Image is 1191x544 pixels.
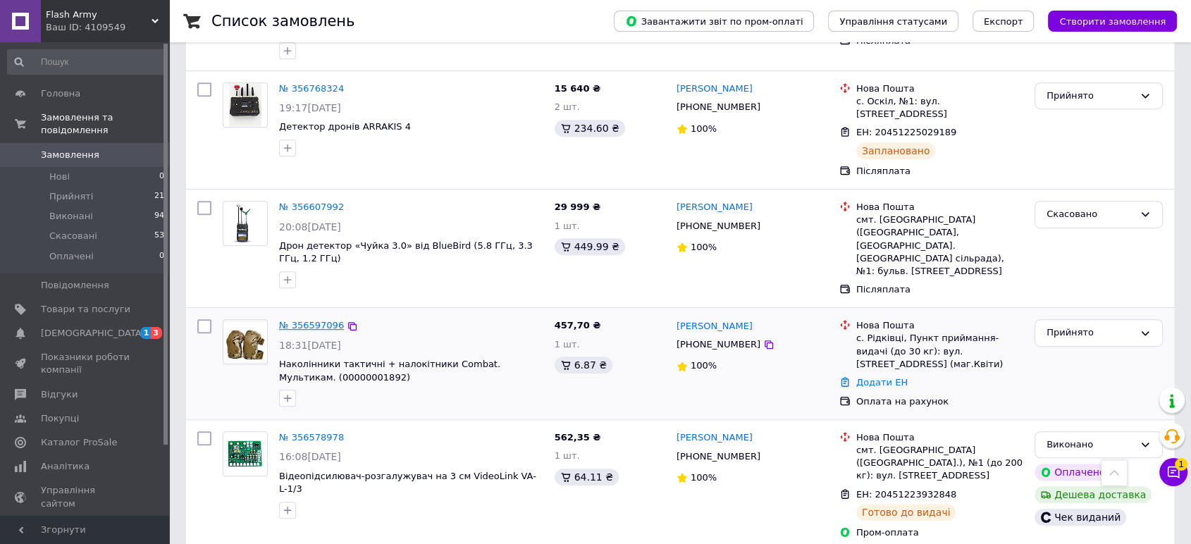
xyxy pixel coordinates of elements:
span: 100% [691,242,717,252]
span: 19:17[DATE] [279,102,341,113]
h1: Список замовлень [211,13,354,30]
span: Головна [41,87,80,100]
span: Управління статусами [839,16,947,27]
button: Управління статусами [828,11,958,32]
a: Фото товару [223,319,268,364]
span: 21 [154,190,164,203]
span: 1 шт. [555,450,580,461]
div: Оплачено [1035,464,1111,481]
div: Нова Пошта [856,82,1023,95]
a: [PERSON_NAME] [677,320,753,333]
span: 100% [691,360,717,371]
span: Відгуки [41,388,78,401]
img: Фото товару [223,432,267,476]
span: 1 [1175,458,1187,471]
span: 1 шт. [555,221,580,231]
span: 1 [140,327,152,339]
span: Управління сайтом [41,484,130,509]
span: Товари та послуги [41,303,130,316]
span: Завантажити звіт по пром-оплаті [625,15,803,27]
span: Експорт [984,16,1023,27]
div: Нова Пошта [856,201,1023,214]
div: Післяплата [856,165,1023,178]
span: Створити замовлення [1059,16,1166,27]
button: Експорт [973,11,1035,32]
span: 94 [154,210,164,223]
span: 100% [691,472,717,483]
div: смт. [GEOGRAPHIC_DATA] ([GEOGRAPHIC_DATA], [GEOGRAPHIC_DATA]. [GEOGRAPHIC_DATA] сільрада), №1: бу... [856,214,1023,278]
a: [PERSON_NAME] [677,201,753,214]
input: Пошук [7,49,166,75]
div: [PHONE_NUMBER] [674,217,763,235]
img: Фото товару [223,322,267,361]
span: Скасовані [49,230,97,242]
a: [PERSON_NAME] [677,431,753,445]
span: 0 [159,250,164,263]
span: Аналітика [41,460,90,473]
div: Заплановано [856,142,936,159]
span: Повідомлення [41,279,109,292]
span: 16:08[DATE] [279,451,341,462]
div: Прийнято [1047,326,1134,340]
a: Наколінники тактичні + налокітники Combat. Мультикам. (00000001892) [279,359,500,383]
a: Додати ЕН [856,377,908,388]
div: Виконано [1047,438,1134,452]
a: Створити замовлення [1034,16,1177,26]
div: 6.87 ₴ [555,357,612,373]
img: Фото товару [223,202,267,245]
div: смт. [GEOGRAPHIC_DATA] ([GEOGRAPHIC_DATA].), №1 (до 200 кг): вул. [STREET_ADDRESS] [856,444,1023,483]
a: Фото товару [223,431,268,476]
div: Дешева доставка [1035,486,1152,503]
span: Замовлення та повідомлення [41,111,169,137]
button: Створити замовлення [1048,11,1177,32]
div: Нова Пошта [856,319,1023,332]
span: Каталог ProSale [41,436,117,449]
span: 53 [154,230,164,242]
div: [PHONE_NUMBER] [674,447,763,466]
span: 457,70 ₴ [555,320,601,330]
span: Нові [49,171,70,183]
span: Оплачені [49,250,94,263]
a: Детектор дронів ARRAKIS 4 [279,121,411,132]
span: 20:08[DATE] [279,221,341,233]
div: 449.99 ₴ [555,238,625,255]
span: Виконані [49,210,93,223]
span: Показники роботи компанії [41,351,130,376]
div: Чек виданий [1035,509,1126,526]
a: № 356607992 [279,202,344,212]
div: Нова Пошта [856,431,1023,444]
button: Завантажити звіт по пром-оплаті [614,11,814,32]
div: 234.60 ₴ [555,120,625,137]
div: Готово до видачі [856,504,956,521]
div: Пром-оплата [856,526,1023,539]
a: № 356578978 [279,432,344,443]
span: Замовлення [41,149,99,161]
div: [PHONE_NUMBER] [674,335,763,354]
span: [DEMOGRAPHIC_DATA] [41,327,145,340]
span: Flash Army [46,8,152,21]
span: 29 999 ₴ [555,202,600,212]
a: Фото товару [223,82,268,128]
span: Прийняті [49,190,93,203]
a: [PERSON_NAME] [677,82,753,96]
a: Відеопідсилювач-розгалужувач на 3 см VideoLink VA-L-1/3 [279,471,536,495]
a: № 356597096 [279,320,344,330]
div: Скасовано [1047,207,1134,222]
span: 1 шт. [555,339,580,350]
span: ЕН: 20451225029189 [856,127,956,137]
span: 2 шт. [555,101,580,112]
div: с. Оскіл, №1: вул. [STREET_ADDRESS] [856,95,1023,120]
span: ЕН: 20451223932848 [856,489,956,500]
span: Покупці [41,412,79,425]
img: Фото товару [229,83,262,127]
a: Фото товару [223,201,268,246]
span: 100% [691,123,717,134]
div: Ваш ID: 4109549 [46,21,169,34]
div: Оплата на рахунок [856,395,1023,408]
span: 15 640 ₴ [555,83,600,94]
span: 562,35 ₴ [555,432,601,443]
a: Дрон детектор «Чуйка 3.0» від BlueBird (5.8 ГГц, 3.3 ГГц, 1.2 ГГц) [279,240,533,264]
